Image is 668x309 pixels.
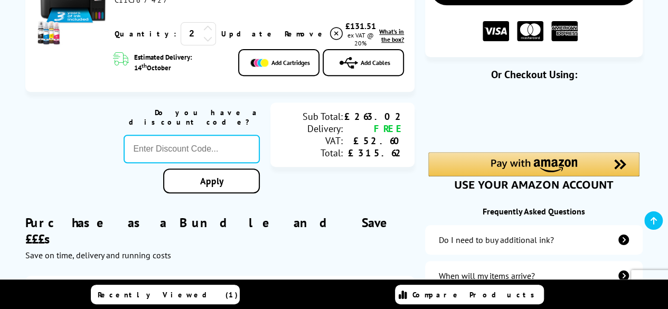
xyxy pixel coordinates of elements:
div: £315.62 [343,147,404,159]
div: Do I need to buy additional ink? [439,235,554,245]
span: Add Cartridges [271,59,310,67]
span: Recently Viewed (1) [98,290,238,299]
img: VISA [483,21,509,42]
sup: th [142,62,147,69]
input: Enter Discount Code... [124,135,260,163]
span: Remove [284,29,326,39]
img: American Express [551,21,578,42]
span: Quantity: [115,29,176,39]
a: Compare Products [395,285,544,304]
div: Delivery: [281,123,342,135]
a: additional-ink [425,225,643,255]
div: Save on time, delivery and running costs [25,250,415,260]
img: Add Cartridges [250,59,269,67]
div: £131.51 [344,21,377,31]
span: Compare Products [412,290,540,299]
div: Do you have a discount code? [124,108,260,127]
span: What's in the box? [379,27,404,43]
a: Update [221,29,276,39]
a: Apply [163,168,260,193]
a: items-arrive [425,261,643,291]
span: ex VAT @ 20% [347,31,373,47]
div: Total: [281,147,342,159]
a: Recently Viewed (1) [91,285,240,304]
img: MASTER CARD [517,21,543,42]
span: Estimated Delivery: 14 October [134,53,228,72]
div: Amazon Pay - Use your Amazon account [428,152,639,189]
iframe: PayPal [428,98,639,134]
div: FREE [343,123,404,135]
a: Delete item from your basket [284,26,344,42]
div: £263.02 [343,110,404,123]
div: Sub Total: [281,110,342,123]
div: Purchase as a Bundle and Save £££s [25,199,415,260]
div: VAT: [281,135,342,147]
div: Or Checkout Using: [425,68,643,81]
a: lnk_inthebox [377,27,404,43]
div: Frequently Asked Questions [425,206,643,217]
span: Add Cables [361,59,390,67]
div: When will my items arrive? [439,270,535,281]
div: £52.60 [343,135,404,147]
